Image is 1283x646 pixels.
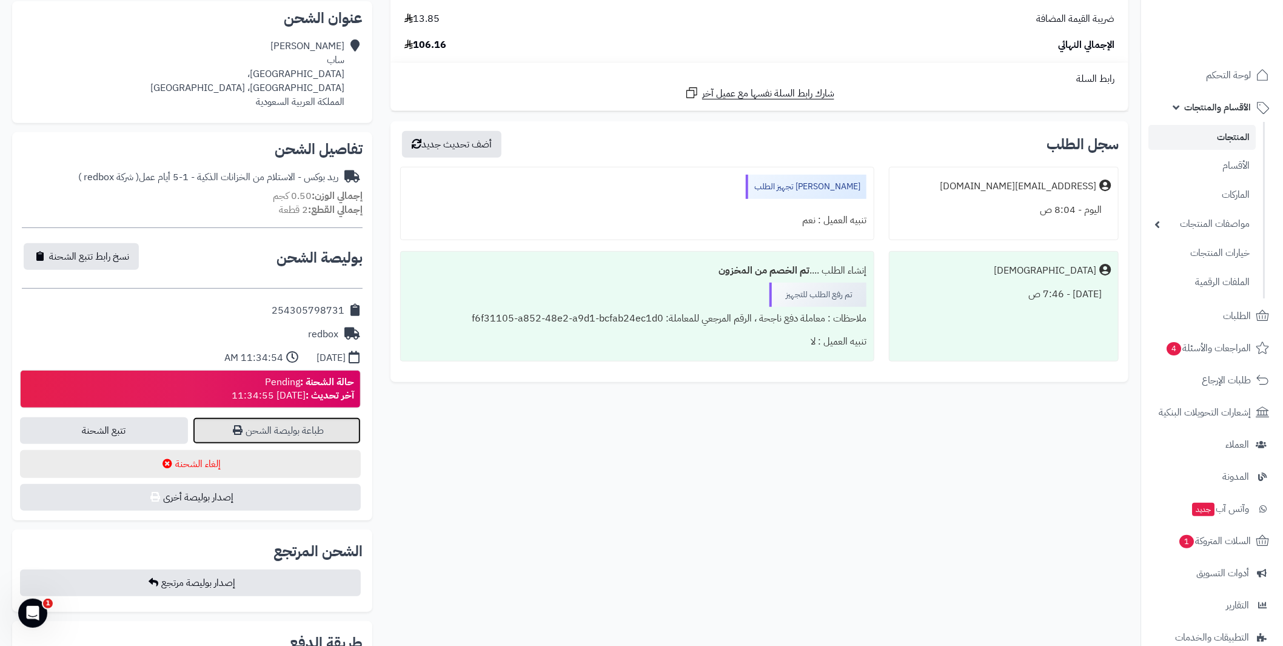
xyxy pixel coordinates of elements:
[317,351,346,365] div: [DATE]
[1148,61,1276,90] a: لوحة التحكم
[1148,301,1276,331] a: الطلبات
[1184,99,1251,116] span: الأقسام والمنتجات
[1148,125,1256,150] a: المنتجات
[1148,240,1256,266] a: خيارات المنتجات
[1175,629,1249,646] span: التطبيقات والخدمات
[78,170,139,184] span: ( شركة redbox )
[1148,334,1276,363] a: المراجعات والأسئلة4
[1192,503,1214,516] span: جديد
[1201,31,1271,56] img: logo-2.png
[150,39,344,109] div: [PERSON_NAME] ساب [GEOGRAPHIC_DATA]، [GEOGRAPHIC_DATA]، [GEOGRAPHIC_DATA] المملكة العربية السعودية
[224,351,283,365] div: 11:34:54 AM
[408,259,866,283] div: إنشاء الطلب ....
[43,599,53,608] span: 1
[312,189,363,203] strong: إجمالي الوزن:
[702,87,834,101] span: شارك رابط السلة نفسها مع عميل آخر
[1223,308,1251,325] span: الطلبات
[769,283,866,307] div: تم رفع الطلب للتجهيز
[395,72,1124,86] div: رابط السلة
[1148,591,1276,620] a: التقارير
[20,450,361,478] button: إلغاء الشحنة
[306,388,354,403] strong: آخر تحديث :
[1179,535,1194,548] span: 1
[1225,436,1249,453] span: العملاء
[24,243,139,270] button: نسخ رابط تتبع الشحنة
[746,175,866,199] div: [PERSON_NAME] تجهيز الطلب
[1191,500,1249,517] span: وآتس آب
[408,307,866,331] div: ملاحظات : معاملة دفع ناجحة ، الرقم المرجعي للمعاملة: f6f31105-a852-48e2-a9d1-bcfab24ec1d0
[193,417,361,444] a: طباعة بوليصة الشحن
[272,304,344,318] div: 254305798731
[20,417,188,444] a: تتبع الشحنة
[1178,533,1251,550] span: السلات المتروكة
[404,38,446,52] span: 106.16
[408,330,866,354] div: تنبيه العميل : لا
[22,142,363,156] h2: تفاصيل الشحن
[300,375,354,389] strong: حالة الشحنة :
[994,264,1096,278] div: [DEMOGRAPHIC_DATA]
[273,544,363,559] h2: الشحن المرتجع
[897,283,1111,306] div: [DATE] - 7:46 ص
[404,12,440,26] span: 13.85
[685,86,834,101] a: شارك رابط السلة نفسها مع عميل آخر
[940,180,1096,193] div: [EMAIL_ADDRESS][DOMAIN_NAME]
[1206,67,1251,84] span: لوحة التحكم
[1148,462,1276,491] a: المدونة
[1165,340,1251,357] span: المراجعات والأسئلة
[1226,597,1249,614] span: التقارير
[1222,468,1249,485] span: المدونة
[897,198,1111,222] div: اليوم - 8:04 ص
[308,328,338,342] div: redbox
[1159,404,1251,421] span: إشعارات التحويلات البنكية
[308,203,363,217] strong: إجمالي القطع:
[273,189,363,203] small: 0.50 كجم
[719,263,809,278] b: تم الخصم من المخزون
[1148,366,1276,395] a: طلبات الإرجاع
[232,375,354,403] div: Pending [DATE] 11:34:55
[20,484,361,511] button: إصدار بوليصة أخرى
[1196,565,1249,582] span: أدوات التسويق
[1148,398,1276,427] a: إشعارات التحويلات البنكية
[1148,269,1256,295] a: الملفات الرقمية
[1202,372,1251,389] span: طلبات الإرجاع
[1148,211,1256,237] a: مواصفات المنتجات
[1036,12,1114,26] span: ضريبة القيمة المضافة
[18,599,47,628] iframe: Intercom live chat
[1148,430,1276,459] a: العملاء
[20,570,361,596] button: إصدار بوليصة مرتجع
[408,209,866,232] div: تنبيه العميل : نعم
[1058,38,1114,52] span: الإجمالي النهائي
[1148,153,1256,179] a: الأقسام
[1148,182,1256,208] a: الماركات
[1148,494,1276,523] a: وآتس آبجديد
[78,170,338,184] div: ريد بوكس - الاستلام من الخزانات الذكية - 1-5 أيام عمل
[49,249,129,264] span: نسخ رابط تتبع الشحنة
[402,131,501,158] button: أضف تحديث جديد
[1047,137,1119,152] h3: سجل الطلب
[1148,559,1276,588] a: أدوات التسويق
[279,203,363,217] small: 2 قطعة
[1148,527,1276,556] a: السلات المتروكة1
[1167,342,1181,355] span: 4
[276,251,363,265] h2: بوليصة الشحن
[22,11,363,25] h2: عنوان الشحن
